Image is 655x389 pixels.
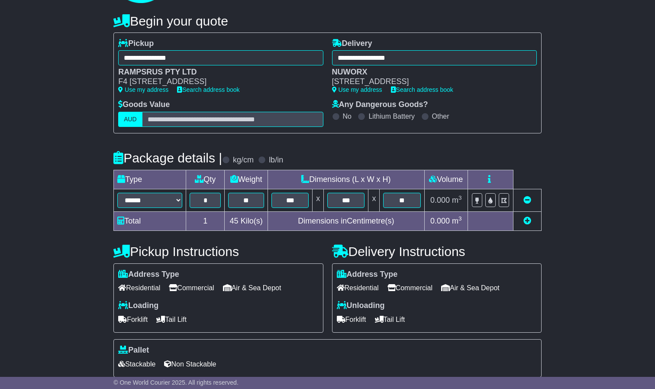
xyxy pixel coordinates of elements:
label: Lithium Battery [368,112,415,120]
span: © One World Courier 2025. All rights reserved. [113,379,239,386]
label: AUD [118,112,142,127]
span: Commercial [169,281,214,295]
span: Forklift [337,313,366,326]
span: 0.000 [430,196,450,204]
h4: Pickup Instructions [113,244,323,259]
sup: 3 [458,194,462,201]
div: RAMPSRUS PTY LTD [118,68,314,77]
span: Commercial [387,281,432,295]
td: Dimensions in Centimetre(s) [268,211,424,230]
label: kg/cm [233,156,254,165]
a: Use my address [118,86,168,93]
span: Stackable [118,357,155,371]
label: lb/in [269,156,283,165]
td: Qty [186,170,225,189]
label: Goods Value [118,100,170,110]
label: Any Dangerous Goods? [332,100,428,110]
td: Weight [225,170,268,189]
label: Delivery [332,39,372,49]
label: Other [432,112,449,120]
a: Remove this item [523,196,531,204]
label: Address Type [337,270,398,279]
label: Unloading [337,301,385,311]
a: Use my address [332,86,382,93]
a: Search address book [391,86,453,93]
span: Tail Lift [156,313,187,326]
td: Kilo(s) [225,211,268,230]
div: [STREET_ADDRESS] [332,77,528,87]
a: Search address book [177,86,239,93]
div: F4 [STREET_ADDRESS] [118,77,314,87]
span: 0.000 [430,217,450,225]
td: Type [114,170,186,189]
span: Air & Sea Depot [223,281,281,295]
span: Residential [337,281,379,295]
label: Loading [118,301,158,311]
td: x [368,189,380,211]
td: 1 [186,211,225,230]
span: Forklift [118,313,148,326]
span: m [452,217,462,225]
span: 45 [230,217,239,225]
sup: 3 [458,215,462,222]
h4: Delivery Instructions [332,244,542,259]
label: Pickup [118,39,154,49]
div: NUWORX [332,68,528,77]
span: Tail Lift [375,313,405,326]
label: Address Type [118,270,179,279]
h4: Begin your quote [113,14,542,28]
span: Non Stackable [164,357,216,371]
span: m [452,196,462,204]
span: Air & Sea Depot [441,281,500,295]
label: No [343,112,352,120]
td: Dimensions (L x W x H) [268,170,424,189]
td: Volume [424,170,468,189]
h4: Package details | [113,151,222,165]
td: x [313,189,324,211]
a: Add new item [523,217,531,225]
td: Total [114,211,186,230]
span: Residential [118,281,160,295]
label: Pallet [118,346,149,355]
